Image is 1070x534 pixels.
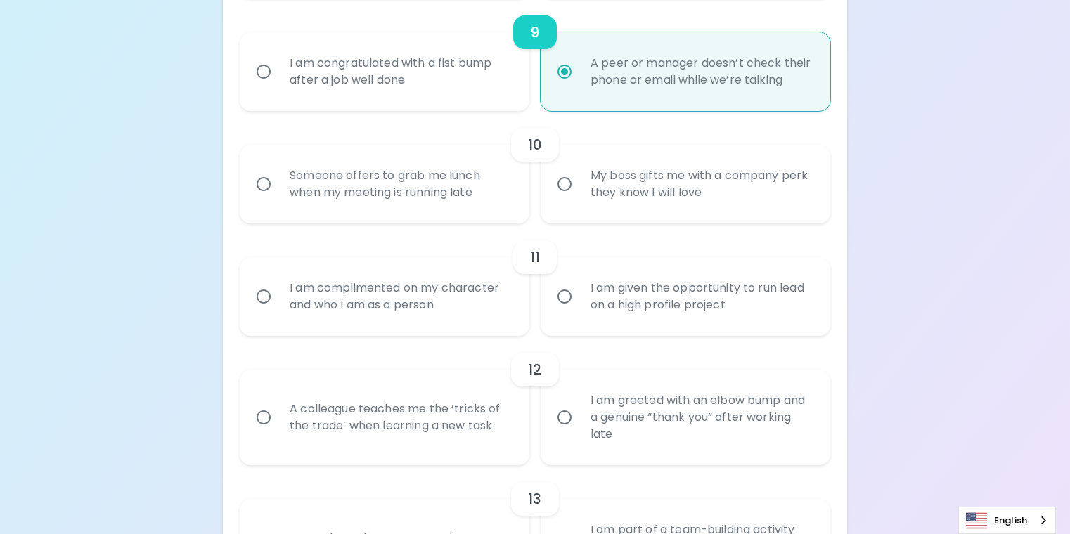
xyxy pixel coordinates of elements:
h6: 13 [528,488,541,510]
h6: 12 [528,358,541,381]
div: I am given the opportunity to run lead on a high profile project [579,263,823,330]
div: Language [958,507,1056,534]
h6: 11 [530,246,540,268]
div: A colleague teaches me the ‘tricks of the trade’ when learning a new task [278,384,522,451]
div: I am congratulated with a fist bump after a job well done [278,38,522,105]
h6: 10 [528,133,542,156]
aside: Language selected: English [958,507,1056,534]
div: I am greeted with an elbow bump and a genuine “thank you” after working late [579,375,823,460]
div: choice-group-check [240,111,830,223]
div: choice-group-check [240,223,830,336]
div: A peer or manager doesn’t check their phone or email while we’re talking [579,38,823,105]
div: Someone offers to grab me lunch when my meeting is running late [278,150,522,218]
div: My boss gifts me with a company perk they know I will love [579,150,823,218]
div: I am complimented on my character and who I am as a person [278,263,522,330]
h6: 9 [530,21,539,44]
div: choice-group-check [240,336,830,465]
a: English [959,507,1055,533]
